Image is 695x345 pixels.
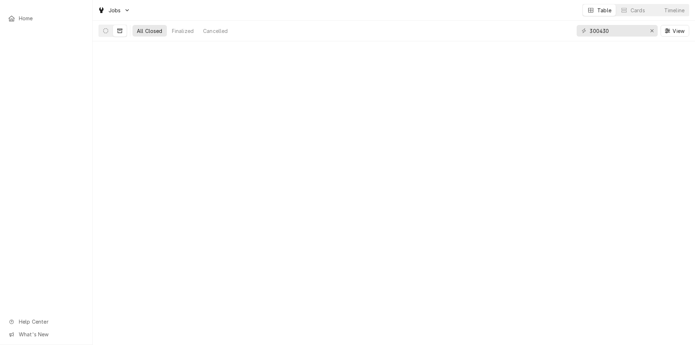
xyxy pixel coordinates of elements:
[172,27,194,35] div: Finalized
[19,318,84,325] span: Help Center
[95,4,133,16] a: Go to Jobs
[661,25,689,37] button: View
[4,12,88,24] a: Home
[19,14,84,22] span: Home
[590,25,644,37] input: Keyword search
[631,7,645,14] div: Cards
[203,27,228,35] div: Cancelled
[646,25,658,37] button: Erase input
[4,316,88,328] a: Go to Help Center
[109,7,121,14] span: Jobs
[4,328,88,340] a: Go to What's New
[671,27,686,35] span: View
[19,331,84,338] span: What's New
[137,27,163,35] div: All Closed
[664,7,685,14] div: Timeline
[597,7,611,14] div: Table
